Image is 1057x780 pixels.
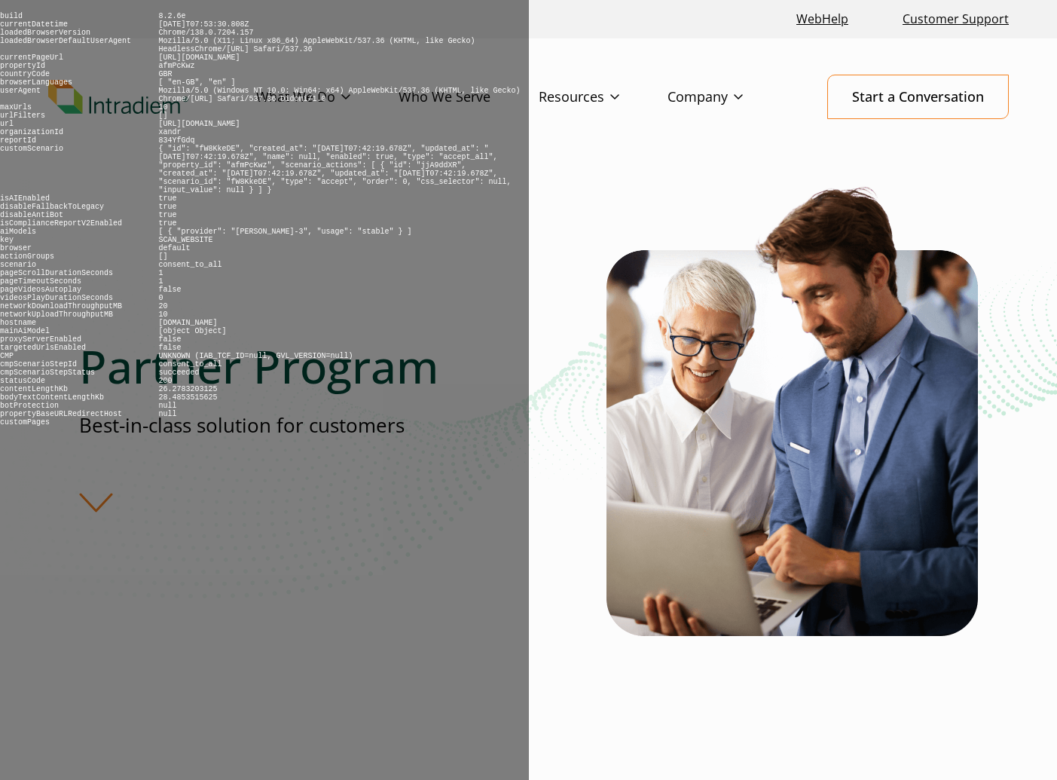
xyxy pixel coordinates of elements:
[158,269,163,277] pre: 1
[158,87,520,103] pre: Mozilla/5.0 (Windows NT 10.0; Win64; x64) AppleWebKit/537.36 (KHTML, like Gecko) Chrome/[URL] Saf...
[897,3,1015,35] a: Customer Support
[158,277,163,286] pre: 1
[158,369,199,377] pre: succeeded
[158,377,172,385] pre: 200
[158,12,185,20] pre: 8.2.6e
[158,360,221,369] pre: consent_to_all
[158,261,221,269] pre: consent_to_all
[158,54,240,62] pre: [URL][DOMAIN_NAME]
[158,302,167,310] pre: 20
[158,136,194,145] pre: 834YfGdq
[158,70,172,78] pre: GBR
[158,120,240,128] pre: [URL][DOMAIN_NAME]
[158,294,163,302] pre: 0
[158,203,176,211] pre: true
[667,75,791,119] a: Company
[158,78,235,87] pre: [ "en-GB", "en" ]
[158,236,212,244] pre: SCAN_WEBSITE
[158,62,194,70] pre: afmPcKwz
[158,410,176,418] pre: null
[158,145,511,194] pre: { "id": "fW8KkeDE", "created_at": "[DATE]T07:42:19.678Z", "updated_at": "[DATE]T07:42:19.678Z", "...
[158,244,190,252] pre: default
[158,335,181,344] pre: false
[158,352,353,360] pre: UNKNOWN (IAB_TCF_ID=null, GVL_VERSION=null)
[158,310,167,319] pre: 10
[158,112,167,120] pre: []
[158,228,411,236] pre: [ { "provider": "[PERSON_NAME]-3", "usage": "stable" } ]
[158,252,167,261] pre: []
[158,211,176,219] pre: true
[158,20,249,29] pre: [DATE]T07:53:30.808Z
[158,327,226,335] pre: [object Object]
[539,75,667,119] a: Resources
[158,37,475,54] pre: Mozilla/5.0 (X11; Linux x86_64) AppleWebKit/537.36 (KHTML, like Gecko) HeadlessChrome/[URL] Safar...
[158,103,167,112] pre: 10
[827,75,1009,119] a: Start a Conversation
[158,286,181,294] pre: false
[158,344,181,352] pre: false
[158,219,176,228] pre: true
[158,29,253,37] pre: Chrome/138.0.7204.157
[158,393,217,402] pre: 28.4853515625
[158,194,176,203] pre: true
[158,128,181,136] pre: xandr
[158,402,176,410] pre: null
[606,179,978,636] img: Man and woman employees looking at a computer discussing contact center partnership
[790,3,854,35] a: Link opens in a new window
[158,385,217,393] pre: 26.2783203125
[158,319,217,327] pre: [DOMAIN_NAME]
